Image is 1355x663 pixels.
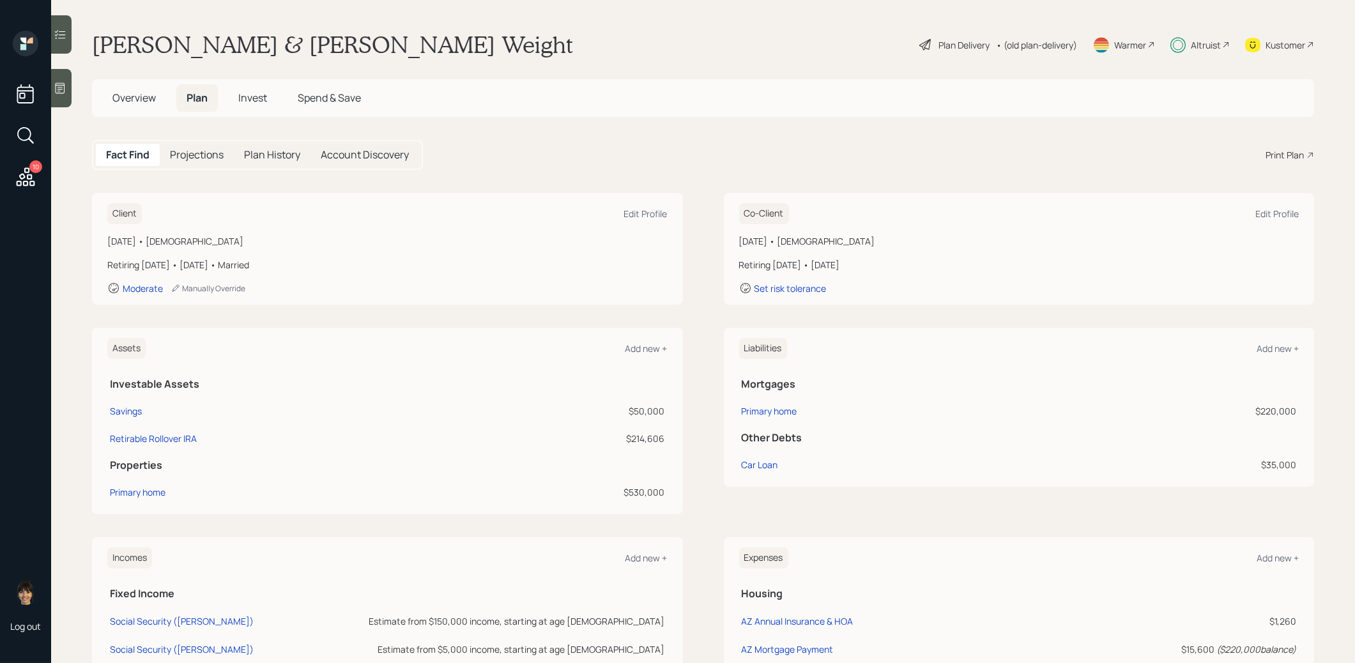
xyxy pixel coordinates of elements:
span: Invest [238,91,267,105]
div: Log out [10,620,41,632]
div: Retiring [DATE] • [DATE] [739,258,1299,271]
div: Add new + [1257,342,1299,354]
div: Edit Profile [1255,208,1299,220]
div: Add new + [625,342,668,354]
div: Plan Delivery [938,38,990,52]
h6: Expenses [739,547,788,568]
div: $50,000 [483,404,664,418]
div: Retirable Rollover IRA [110,432,197,445]
i: ( $220,000 balance) [1216,643,1296,655]
div: [DATE] • [DEMOGRAPHIC_DATA] [739,234,1299,248]
h5: Projections [170,149,224,161]
h5: Mortgages [742,378,1297,390]
div: Moderate [123,282,163,294]
div: Social Security ([PERSON_NAME]) [110,643,254,655]
h5: Properties [110,459,665,471]
div: $220,000 [1060,404,1296,418]
div: Retiring [DATE] • [DATE] • Married [107,258,668,271]
span: Overview [112,91,156,105]
div: • (old plan-delivery) [996,38,1077,52]
h6: Liabilities [739,338,787,359]
div: Primary home [110,485,165,499]
h5: Plan History [244,149,300,161]
div: $214,606 [483,432,664,445]
span: Spend & Save [298,91,361,105]
div: Kustomer [1266,38,1305,52]
div: $530,000 [483,485,664,499]
img: treva-nostdahl-headshot.png [13,579,38,605]
h5: Fact Find [106,149,149,161]
div: Edit Profile [624,208,668,220]
h6: Incomes [107,547,152,568]
div: AZ Annual Insurance & HOA [742,615,854,627]
div: Car Loan [742,458,778,471]
h5: Housing [742,588,1297,600]
div: Print Plan [1266,148,1304,162]
div: [DATE] • [DEMOGRAPHIC_DATA] [107,234,668,248]
div: Altruist [1191,38,1221,52]
h5: Investable Assets [110,378,665,390]
div: Social Security ([PERSON_NAME]) [110,615,254,627]
div: Estimate from $5,000 income, starting at age [DEMOGRAPHIC_DATA] [338,643,664,656]
h5: Account Discovery [321,149,409,161]
div: Set risk tolerance [754,282,827,294]
h5: Fixed Income [110,588,665,600]
h1: [PERSON_NAME] & [PERSON_NAME] Weight [92,31,573,59]
h6: Client [107,203,142,224]
div: Savings [110,404,142,418]
div: Add new + [625,552,668,564]
div: 10 [29,160,42,173]
h6: Assets [107,338,146,359]
div: Warmer [1114,38,1146,52]
div: $1,260 [1106,614,1296,628]
div: $15,600 [1106,643,1296,656]
div: Manually Override [171,283,245,294]
span: Plan [187,91,208,105]
h6: Co-Client [739,203,789,224]
div: Estimate from $150,000 income, starting at age [DEMOGRAPHIC_DATA] [338,614,664,628]
div: Primary home [742,404,797,418]
div: $35,000 [1060,458,1296,471]
h5: Other Debts [742,432,1297,444]
div: Add new + [1257,552,1299,564]
div: AZ Mortgage Payment [742,643,834,655]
